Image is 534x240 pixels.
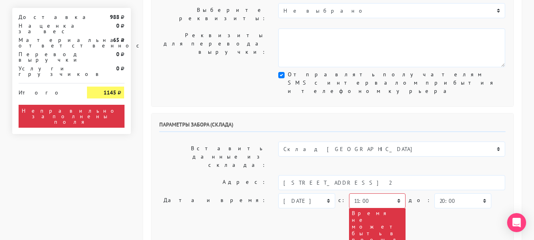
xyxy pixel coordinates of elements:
div: Open Intercom Messenger [507,213,526,232]
div: Материальная ответственность [13,37,81,48]
strong: 0 [116,51,119,58]
strong: 1145 [104,89,116,96]
label: Реквизиты для перевода выручки: [153,28,273,67]
label: Отправлять получателям SMS с интервалом прибытия и телефоном курьера [288,70,505,95]
div: Неправильно заполнены поля [19,105,125,128]
strong: 988 [110,13,119,21]
div: Доставка [13,14,81,20]
strong: 65 [113,36,119,43]
div: Перевод выручки [13,51,81,62]
label: Выберите реквизиты: [153,3,273,25]
strong: 0 [116,22,119,29]
label: c: [338,193,346,207]
div: Итого [19,87,75,95]
label: до: [409,193,431,207]
label: Адрес: [153,175,273,190]
h6: Параметры забора (склада) [159,121,506,132]
strong: 0 [116,65,119,72]
div: Наценка за вес [13,23,81,34]
label: Вставить данные из склада: [153,142,273,172]
div: Услуги грузчиков [13,66,81,77]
